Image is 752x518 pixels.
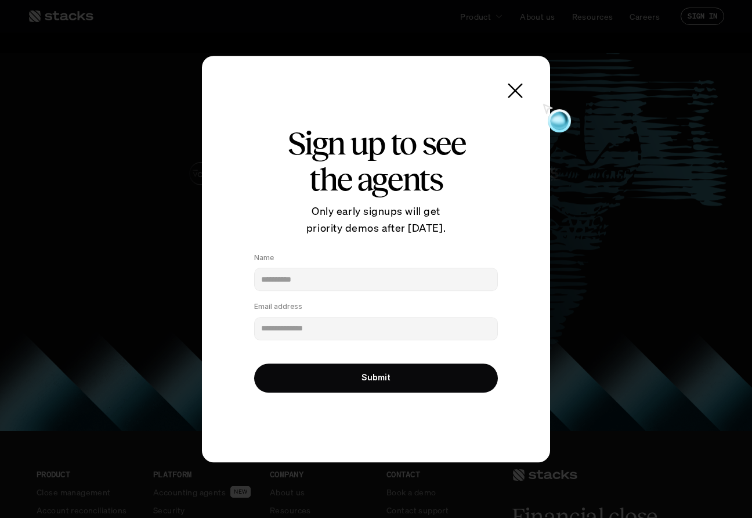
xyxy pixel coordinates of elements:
h2: Sign up to see the agents [243,125,509,197]
p: Name [254,254,274,262]
p: Only early signups will get priority demos after [DATE]. [243,203,509,236]
button: Submit [254,364,498,393]
p: Submit [361,373,391,383]
input: Name [254,268,498,291]
p: Email address [254,303,302,311]
input: Email address [254,317,498,340]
